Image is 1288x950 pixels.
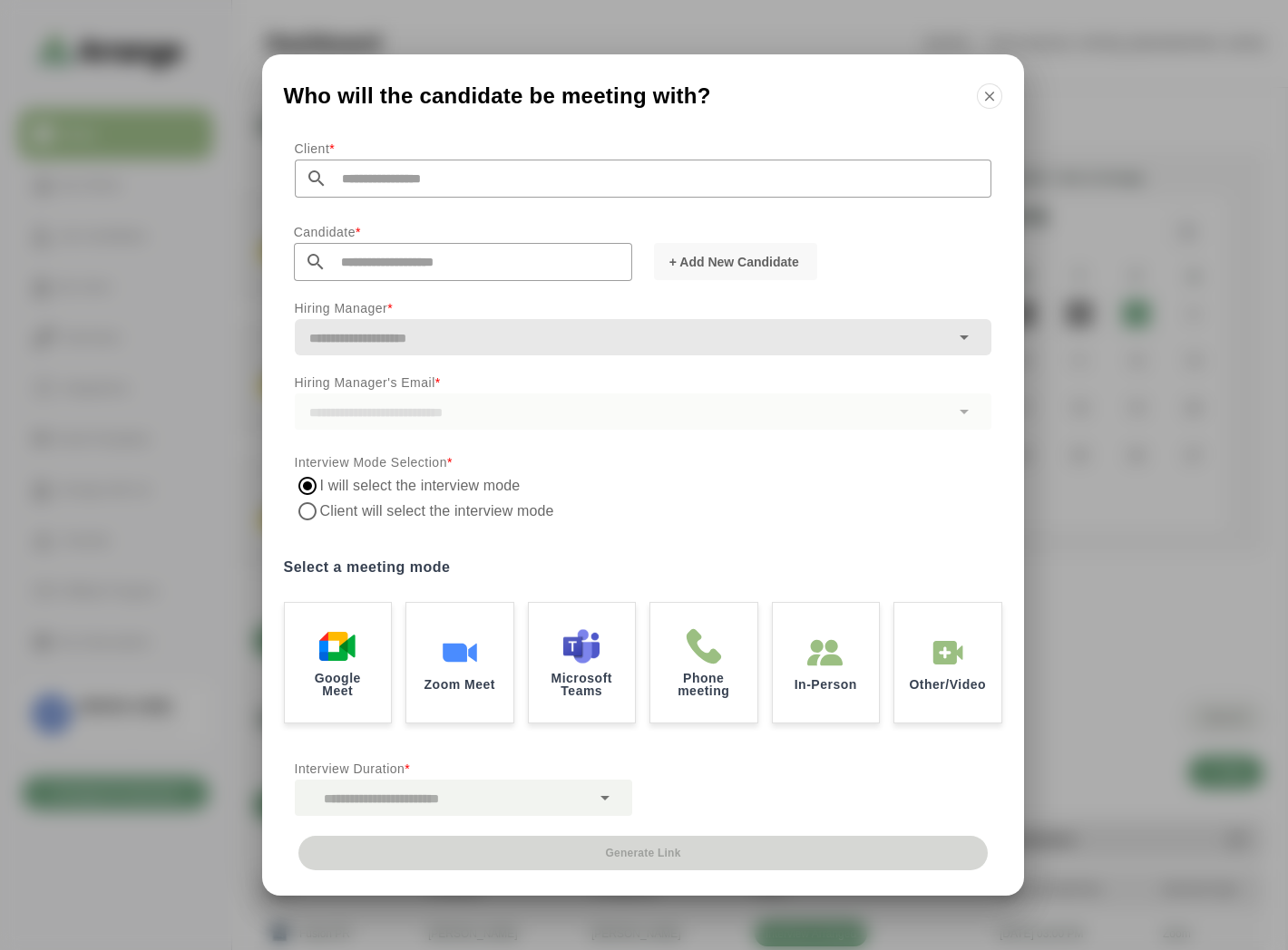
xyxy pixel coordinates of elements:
img: Microsoft Teams [563,628,600,664]
p: Hiring Manager [295,297,991,319]
img: Google Meet [319,628,356,664]
label: I will select the interview mode [320,473,522,499]
p: Hiring Manager's Email [295,372,991,393]
label: Select a meeting mode [284,555,1002,580]
p: Zoom Meet [424,678,495,691]
img: In-Person [930,635,966,671]
p: Interview Mode Selection [295,451,991,473]
p: Microsoft Teams [543,672,621,697]
p: Client [295,138,991,160]
p: Google Meet [299,672,377,697]
button: + Add New Candidate [654,243,817,280]
p: Phone meeting [665,672,743,697]
p: Other/Video [909,678,986,691]
img: Zoom Meet [442,635,478,671]
span: + Add New Candidate [668,253,799,271]
p: Candidate [294,221,632,243]
span: Who will the candidate be meeting with? [284,85,711,107]
label: Client will select the interview mode [320,499,558,524]
img: In-Person [807,635,844,671]
p: Interview Duration [295,758,632,780]
img: Phone meeting [686,628,722,664]
p: In-Person [795,678,857,691]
